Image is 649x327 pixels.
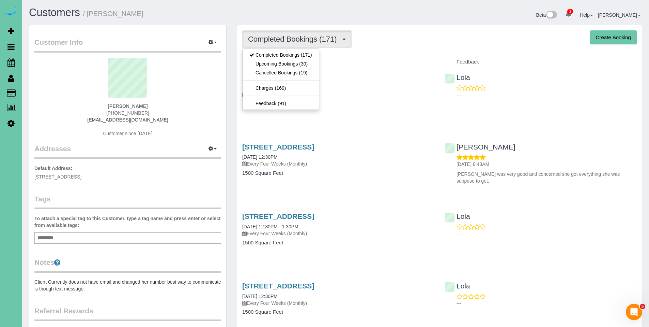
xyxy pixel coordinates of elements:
small: / [PERSON_NAME] [83,10,143,17]
h4: 1500 Square Feet [242,309,434,315]
iframe: Intercom live chat [626,304,642,320]
p: Every Four Weeks (Monthly) [242,300,434,307]
h4: 1500 Square Feet [242,101,434,106]
strong: [PERSON_NAME] [108,103,148,109]
span: 5 [640,304,645,309]
h4: Service [242,59,434,65]
a: [STREET_ADDRESS] [242,282,314,290]
legend: Notes [34,257,221,273]
h4: 1500 Square Feet [242,240,434,246]
a: Completed Bookings (171) [243,51,319,59]
span: Completed Bookings (171) [248,35,340,43]
a: [PERSON_NAME] [445,143,515,151]
legend: Referral Rewards [34,306,221,321]
a: [DATE] 12:30PM [242,154,278,160]
a: [STREET_ADDRESS] [242,212,314,220]
button: Create Booking [590,30,637,45]
a: [EMAIL_ADDRESS][DOMAIN_NAME] [87,117,168,123]
a: [PERSON_NAME] [598,12,640,18]
a: Lola [445,212,470,220]
a: Feedback (91) [243,99,319,108]
p: --- [457,230,637,237]
p: Every Four Weeks (Monthly) [242,230,434,237]
h4: Feedback [445,59,637,65]
a: Cancelled Bookings (19) [243,68,319,77]
label: Default Address: [34,165,73,172]
a: Beta [536,12,557,18]
img: New interface [546,11,557,20]
span: Customer since [DATE] [103,131,152,136]
a: Help [580,12,593,18]
a: [STREET_ADDRESS] [242,143,314,151]
button: Completed Bookings (171) [242,30,352,48]
span: [STREET_ADDRESS] [34,174,81,180]
a: Upcoming Bookings (30) [243,59,319,68]
p: --- [457,91,637,98]
a: 1 [562,7,575,22]
img: Automaid Logo [4,7,18,16]
pre: Client Currently does not have email and changed her number best way to communicate is though tex... [34,279,221,292]
p: Every Four Weeks (Monthly) [242,160,434,167]
legend: Customer Info [34,37,221,53]
a: Lola [445,282,470,290]
a: Charges (169) [243,84,319,93]
span: [PHONE_NUMBER] [106,110,149,116]
a: [DATE] 12:30PM - 1:30PM [242,224,298,229]
h4: 1500 Square Feet [242,170,434,176]
p: [DATE] 8:43AM [457,161,637,168]
a: [DATE] 12:30PM [242,294,278,299]
p: Every Four Weeks (Monthly) [242,91,434,98]
a: Lola [445,73,470,81]
label: To attach a special tag to this Customer, type a tag name and press enter or select from availabl... [34,215,221,229]
span: 1 [567,9,573,14]
p: --- [457,300,637,307]
legend: Tags [34,194,221,209]
a: Customers [29,6,80,18]
p: [PERSON_NAME] was very good and concerned she got everything she was suppose to get. [457,171,637,184]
